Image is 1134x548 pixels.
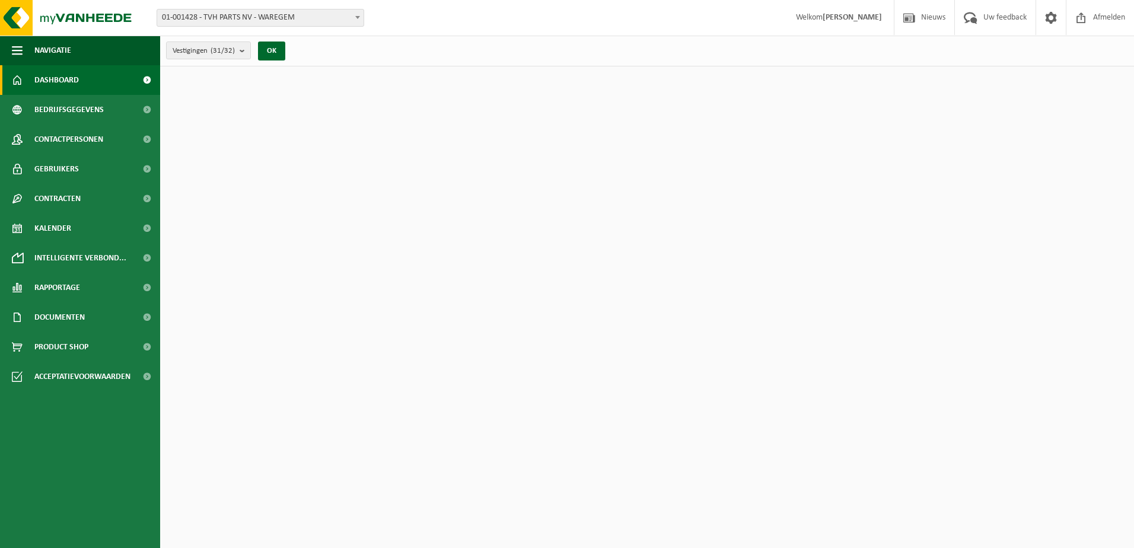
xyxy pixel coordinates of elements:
span: Rapportage [34,273,80,302]
span: Product Shop [34,332,88,362]
span: Contactpersonen [34,125,103,154]
span: Gebruikers [34,154,79,184]
button: Vestigingen(31/32) [166,42,251,59]
span: Documenten [34,302,85,332]
span: Vestigingen [173,42,235,60]
span: Bedrijfsgegevens [34,95,104,125]
span: Contracten [34,184,81,214]
span: Dashboard [34,65,79,95]
button: OK [258,42,285,60]
span: Acceptatievoorwaarden [34,362,130,391]
span: Navigatie [34,36,71,65]
span: Intelligente verbond... [34,243,126,273]
span: Kalender [34,214,71,243]
count: (31/32) [211,47,235,55]
span: 01-001428 - TVH PARTS NV - WAREGEM [157,9,364,27]
span: 01-001428 - TVH PARTS NV - WAREGEM [157,9,364,26]
strong: [PERSON_NAME] [823,13,882,22]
